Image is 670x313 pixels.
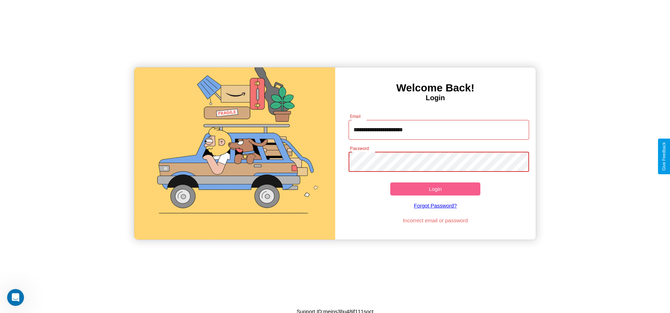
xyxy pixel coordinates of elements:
[335,82,536,94] h3: Welcome Back!
[7,289,24,306] iframe: Intercom live chat
[345,216,526,225] p: Incorrect email or password
[350,145,369,151] label: Password
[345,195,526,216] a: Forgot Password?
[350,113,361,119] label: Email
[662,142,666,171] div: Give Feedback
[134,67,335,240] img: gif
[335,94,536,102] h4: Login
[390,182,481,195] button: Login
